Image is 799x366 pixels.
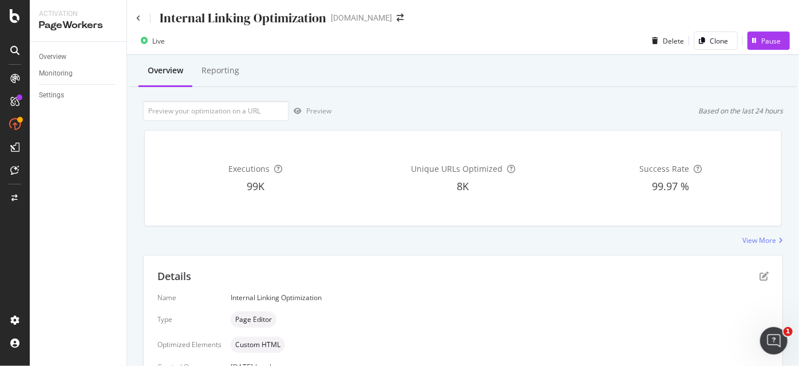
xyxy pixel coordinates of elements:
[694,32,738,50] button: Clone
[710,36,728,46] div: Clone
[143,101,289,121] input: Preview your optimization on a URL
[148,65,183,76] div: Overview
[231,337,285,353] div: neutral label
[157,314,221,324] div: Type
[235,316,272,323] span: Page Editor
[331,12,392,23] div: [DOMAIN_NAME]
[157,293,221,302] div: Name
[457,179,469,193] span: 8K
[39,51,66,63] div: Overview
[761,36,781,46] div: Pause
[231,312,276,328] div: neutral label
[39,51,118,63] a: Overview
[201,65,239,76] div: Reporting
[157,340,221,349] div: Optimized Elements
[639,163,689,174] span: Success Rate
[39,89,118,101] a: Settings
[39,68,118,80] a: Monitoring
[247,179,264,193] span: 99K
[289,102,331,120] button: Preview
[760,271,769,281] div: pen-to-square
[747,32,790,50] button: Pause
[231,293,769,302] div: Internal Linking Optimization
[39,68,73,80] div: Monitoring
[228,163,270,174] span: Executions
[39,89,64,101] div: Settings
[39,19,117,32] div: PageWorkers
[760,327,788,355] iframe: Intercom live chat
[742,235,783,245] a: View More
[235,341,280,348] span: Custom HTML
[397,14,404,22] div: arrow-right-arrow-left
[647,32,684,50] button: Delete
[157,269,191,284] div: Details
[784,327,793,336] span: 1
[39,9,117,19] div: Activation
[411,163,503,174] span: Unique URLs Optimized
[160,9,326,27] div: Internal Linking Optimization
[652,179,689,193] span: 99.97 %
[306,106,331,116] div: Preview
[742,235,776,245] div: View More
[136,15,141,22] a: Click to go back
[663,36,684,46] div: Delete
[698,106,783,116] div: Based on the last 24 hours
[152,36,165,46] div: Live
